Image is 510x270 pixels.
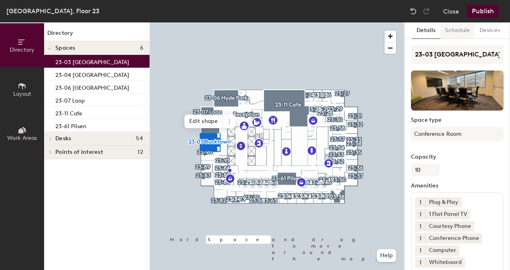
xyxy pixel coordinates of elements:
[467,5,499,18] button: Publish
[419,198,421,207] span: 1
[411,183,504,189] label: Amenities
[419,234,421,243] span: 1
[6,6,99,16] div: [GEOGRAPHIC_DATA], Floor 23
[415,197,425,208] button: 1
[475,22,505,39] button: Devices
[409,7,417,15] img: Undo
[425,209,470,220] div: 1 Flat Panel TV
[415,221,425,232] button: 1
[7,135,37,141] span: Work Areas
[419,210,421,219] span: 1
[55,149,103,155] span: Points of interest
[55,121,86,130] p: 23-61 Pilsen
[415,257,425,268] button: 1
[419,246,421,255] span: 1
[55,45,75,51] span: Spaces
[377,249,396,262] button: Help
[440,22,475,39] button: Schedule
[10,46,34,53] span: Directory
[13,91,31,97] span: Layout
[140,45,143,51] span: 6
[55,69,129,79] p: 23-04 [GEOGRAPHIC_DATA]
[44,29,150,41] h1: Directory
[443,5,459,18] button: Close
[136,135,143,142] span: 54
[411,71,504,111] img: The space named 23-03 Bucktown
[425,221,474,232] div: Courtesy Phone
[419,258,421,267] span: 1
[419,222,421,231] span: 1
[415,209,425,220] button: 1
[425,257,465,268] div: Whiteboard
[55,135,71,142] span: Desks
[138,149,143,155] span: 12
[55,95,85,104] p: 23-07 Loop
[55,82,129,91] p: 23-06 [GEOGRAPHIC_DATA]
[411,154,504,160] label: Capacity
[411,127,504,141] button: Conference Room
[415,233,425,244] button: 1
[425,197,461,208] div: Plug & Play
[184,115,223,128] span: Edit shape
[425,233,482,244] div: Conference Phone
[411,117,504,123] label: Space type
[425,245,459,256] div: Computer
[422,7,430,15] img: Redo
[412,22,440,39] button: Details
[415,245,425,256] button: 1
[55,56,129,66] p: 23-03 [GEOGRAPHIC_DATA]
[55,108,82,117] p: 23-11 Cafe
